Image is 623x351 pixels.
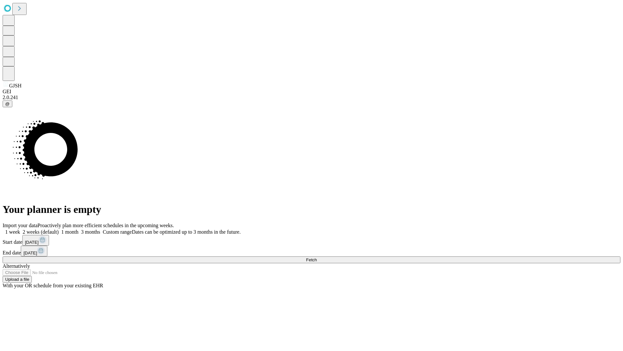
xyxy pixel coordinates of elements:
span: @ [5,101,10,106]
span: GJSH [9,83,21,88]
span: Dates can be optimized up to 3 months in the future. [132,229,240,235]
div: GEI [3,89,620,95]
div: End date [3,246,620,256]
span: Proactively plan more efficient schedules in the upcoming weeks. [38,223,174,228]
span: [DATE] [23,251,37,255]
span: [DATE] [25,240,39,245]
button: [DATE] [21,246,47,256]
div: 2.0.241 [3,95,620,100]
span: Alternatively [3,263,30,269]
h1: Your planner is empty [3,203,620,215]
button: [DATE] [22,235,49,246]
span: 1 week [5,229,20,235]
span: 3 months [81,229,100,235]
button: Upload a file [3,276,32,283]
span: With your OR schedule from your existing EHR [3,283,103,288]
button: Fetch [3,256,620,263]
span: 2 weeks (default) [23,229,59,235]
span: 1 month [61,229,79,235]
button: @ [3,100,12,107]
span: Import your data [3,223,38,228]
span: Custom range [103,229,132,235]
div: Start date [3,235,620,246]
span: Fetch [306,257,317,262]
